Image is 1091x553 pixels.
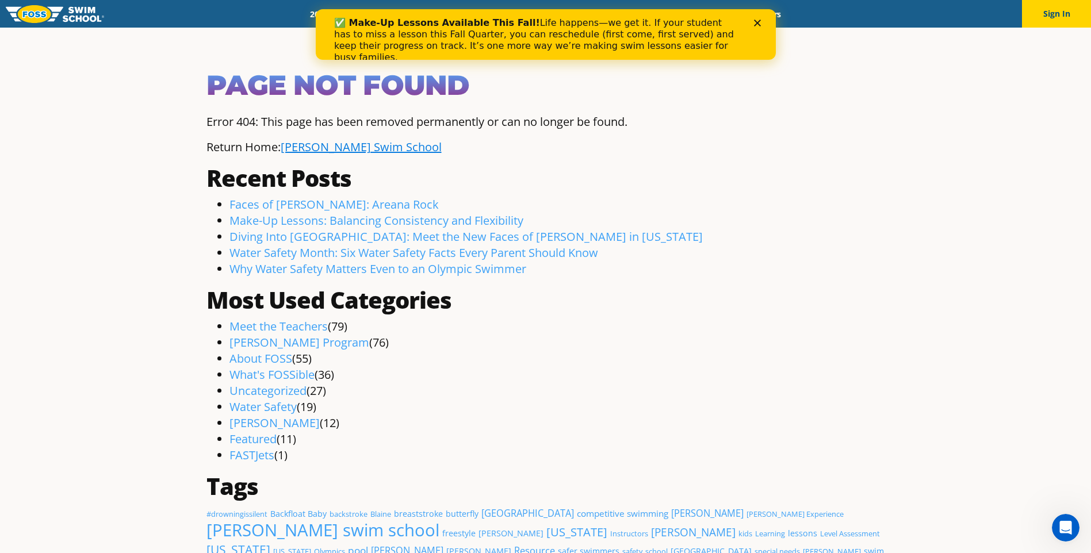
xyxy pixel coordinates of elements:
a: Water Safety Month: Six Water Safety Facts Every Parent Should Know [229,245,598,260]
iframe: Intercom live chat [1052,514,1079,542]
a: Instructors (2 items) [610,528,648,539]
a: FOSS (5 items) [671,507,744,520]
a: Featured [229,431,277,447]
h2: Tags [206,473,885,500]
a: Blaine (2 items) [370,509,391,519]
a: breaststroke (3 items) [394,508,443,519]
a: FOSS Experience (2 items) [747,509,844,519]
li: (55) [229,351,885,367]
iframe: Intercom live chat banner [316,9,776,60]
a: Backfloat Baby (3 items) [270,508,327,519]
a: Water Safety [229,399,297,414]
a: [PERSON_NAME] [229,415,320,431]
a: [PERSON_NAME] Program [229,335,369,350]
div: Close [438,10,450,17]
li: (12) [229,415,885,431]
li: (1) [229,447,885,463]
li: (76) [229,335,885,351]
a: butterfly (3 items) [446,508,478,519]
h1: Page Not Found [206,68,885,102]
img: FOSS Swim School Logo [6,5,104,23]
a: 2025 Calendar [300,9,372,20]
a: #drowningissilent (2 items) [206,509,267,519]
a: Make-Up Lessons: Balancing Consistency and Flexibility [229,213,523,228]
a: Careers [743,9,791,20]
b: ✅ Make-Up Lessons Available This Fall! [18,8,224,19]
a: Swim Like [PERSON_NAME] [585,9,707,20]
a: FASTJets [229,447,274,463]
a: Jon Foss (9 items) [651,525,736,540]
a: Faces of [PERSON_NAME]: Areana Rock [229,197,439,212]
a: What's FOSSible [229,367,315,382]
a: kids (2 items) [738,528,752,539]
a: Learning (2 items) [755,528,785,539]
a: backstroke (2 items) [330,509,368,519]
a: [PERSON_NAME] Swim School [281,139,442,155]
h2: Recent Posts [206,164,885,192]
li: (27) [229,383,885,399]
a: Illinois (12 items) [546,524,607,540]
a: Level Assessment (2 items) [820,528,880,539]
li: (79) [229,318,885,335]
li: (19) [229,399,885,415]
a: Swim Path® Program [420,9,521,20]
a: Diving Into [GEOGRAPHIC_DATA]: Meet the New Faces of [PERSON_NAME] in [US_STATE] [229,229,703,244]
a: foss swim school (75 items) [206,519,439,542]
a: Gretchen Hegener Rech (3 items) [478,528,543,539]
a: About FOSS [521,9,585,20]
a: Why Water Safety Matters Even to an Olympic Swimmer [229,261,526,276]
h2: Most Used Categories [206,286,885,314]
a: Blog [707,9,743,20]
a: lessons (3 items) [788,528,817,539]
a: Schools [372,9,420,20]
p: Return Home: [206,139,885,155]
div: Life happens—we get it. If your student has to miss a lesson this Fall Quarter, you can reschedul... [18,8,423,54]
a: About FOSS [229,351,292,366]
a: Meet the Teachers [229,318,328,334]
li: (36) [229,367,885,383]
a: Chicago (5 items) [481,507,574,520]
li: (11) [229,431,885,447]
p: Error 404: This page has been removed permanently or can no longer be found. [206,114,885,130]
a: competitive swimming (4 items) [577,508,668,520]
a: Uncategorized [229,383,307,398]
a: freestyle (3 items) [442,528,476,539]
